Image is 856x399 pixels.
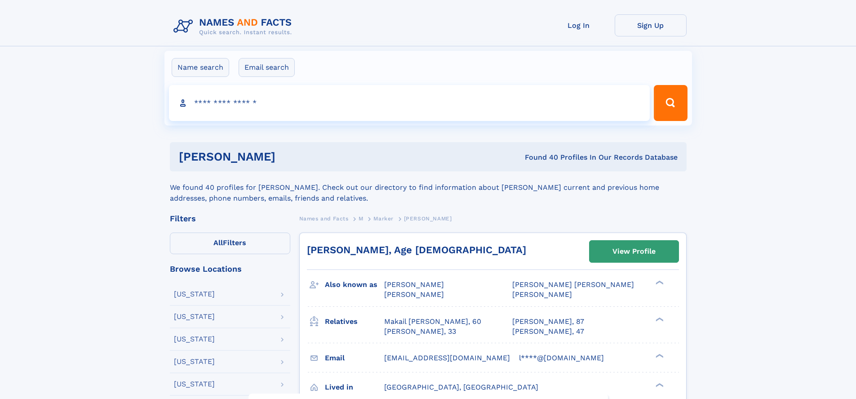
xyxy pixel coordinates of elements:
[170,233,290,254] label: Filters
[359,213,364,224] a: M
[307,244,526,256] a: [PERSON_NAME], Age [DEMOGRAPHIC_DATA]
[359,215,364,222] span: M
[384,327,456,336] a: [PERSON_NAME], 33
[653,280,664,286] div: ❯
[170,215,290,223] div: Filters
[384,280,444,289] span: [PERSON_NAME]
[373,215,394,222] span: Marker
[174,381,215,388] div: [US_STATE]
[512,290,572,299] span: [PERSON_NAME]
[170,171,687,204] div: We found 40 profiles for [PERSON_NAME]. Check out our directory to find information about [PERSON...
[325,314,384,329] h3: Relatives
[170,14,299,39] img: Logo Names and Facts
[543,14,615,36] a: Log In
[615,14,687,36] a: Sign Up
[169,85,650,121] input: search input
[174,313,215,320] div: [US_STATE]
[384,354,510,362] span: [EMAIL_ADDRESS][DOMAIN_NAME]
[384,383,538,391] span: [GEOGRAPHIC_DATA], [GEOGRAPHIC_DATA]
[170,265,290,273] div: Browse Locations
[404,215,452,222] span: [PERSON_NAME]
[654,85,687,121] button: Search Button
[325,350,384,366] h3: Email
[512,280,634,289] span: [PERSON_NAME] [PERSON_NAME]
[174,291,215,298] div: [US_STATE]
[325,277,384,292] h3: Also known as
[653,316,664,322] div: ❯
[590,241,679,262] a: View Profile
[612,241,656,262] div: View Profile
[299,213,349,224] a: Names and Facts
[400,152,678,162] div: Found 40 Profiles In Our Records Database
[239,58,295,77] label: Email search
[174,358,215,365] div: [US_STATE]
[172,58,229,77] label: Name search
[174,336,215,343] div: [US_STATE]
[512,317,584,327] a: [PERSON_NAME], 87
[384,290,444,299] span: [PERSON_NAME]
[653,353,664,359] div: ❯
[179,151,400,162] h1: [PERSON_NAME]
[384,317,481,327] a: Makail [PERSON_NAME], 60
[512,327,584,336] a: [PERSON_NAME], 47
[325,380,384,395] h3: Lived in
[653,382,664,388] div: ❯
[213,238,223,247] span: All
[373,213,394,224] a: Marker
